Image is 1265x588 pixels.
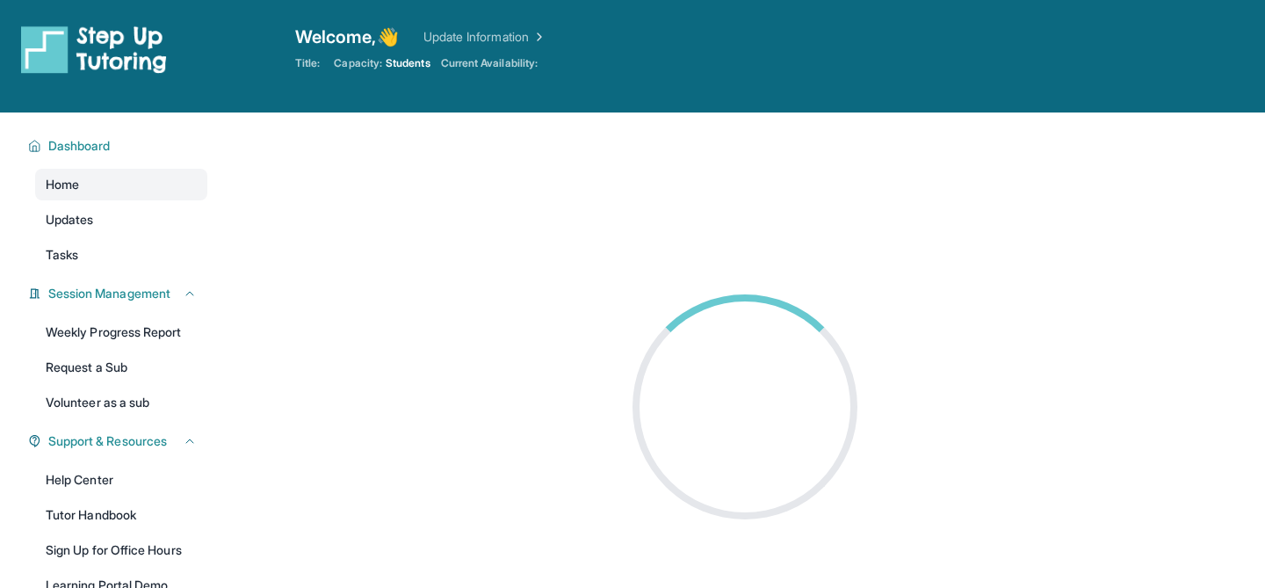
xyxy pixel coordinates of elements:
[441,56,538,70] span: Current Availability:
[46,246,78,264] span: Tasks
[295,25,399,49] span: Welcome, 👋
[35,239,207,271] a: Tasks
[35,387,207,418] a: Volunteer as a sub
[35,316,207,348] a: Weekly Progress Report
[529,28,546,46] img: Chevron Right
[386,56,430,70] span: Students
[48,432,167,450] span: Support & Resources
[423,28,546,46] a: Update Information
[41,137,197,155] button: Dashboard
[35,169,207,200] a: Home
[21,25,167,74] img: logo
[46,176,79,193] span: Home
[41,432,197,450] button: Support & Resources
[35,534,207,566] a: Sign Up for Office Hours
[35,499,207,531] a: Tutor Handbook
[334,56,382,70] span: Capacity:
[295,56,320,70] span: Title:
[48,285,170,302] span: Session Management
[41,285,197,302] button: Session Management
[46,211,94,229] span: Updates
[35,464,207,496] a: Help Center
[35,204,207,236] a: Updates
[48,137,111,155] span: Dashboard
[35,352,207,383] a: Request a Sub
